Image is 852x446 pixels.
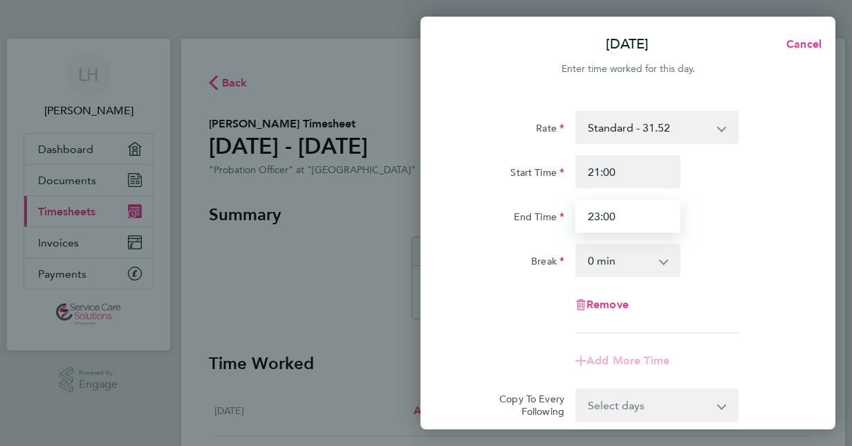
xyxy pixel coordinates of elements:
[575,155,680,188] input: E.g. 08:00
[531,255,564,271] label: Break
[575,299,629,310] button: Remove
[488,393,564,418] label: Copy To Every Following
[510,166,564,183] label: Start Time
[782,37,822,51] span: Cancel
[420,61,835,78] div: Enter time worked for this day.
[536,122,564,139] label: Rate
[514,211,564,227] label: End Time
[606,35,649,54] p: [DATE]
[764,30,835,58] button: Cancel
[575,199,680,233] input: E.g. 18:00
[586,298,629,311] span: Remove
